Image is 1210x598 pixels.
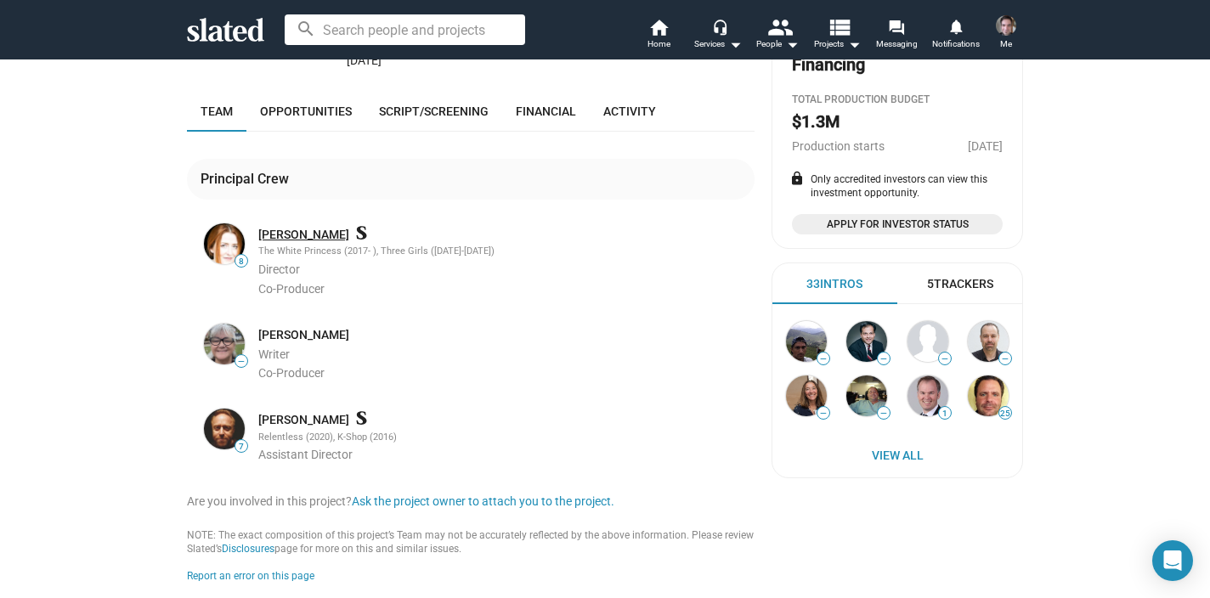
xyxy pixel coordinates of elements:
[756,34,799,54] div: People
[201,104,233,118] span: Team
[258,366,325,380] span: Co-Producer
[590,91,670,132] a: Activity
[260,104,352,118] span: Opportunities
[187,494,755,510] div: Are you involved in this project?
[878,354,890,364] span: —
[187,570,314,584] button: Report an error on this page
[603,104,656,118] span: Activity
[258,347,290,361] span: Writer
[258,327,349,343] a: [PERSON_NAME]
[516,104,576,118] span: Financial
[235,442,247,452] span: 7
[258,282,325,296] span: Co-Producer
[204,409,245,449] img: Steve McCarten
[748,17,807,54] button: People
[502,91,590,132] a: Financial
[939,354,951,364] span: —
[647,34,670,54] span: Home
[806,276,862,292] div: 33 Intros
[347,54,382,67] span: [DATE]
[1152,540,1193,581] div: Open Intercom Messenger
[258,432,751,444] div: Relentless (2020), K-Shop (2016)
[352,494,614,510] button: Ask the project owner to attach you to the project.
[258,227,349,243] a: [PERSON_NAME]
[947,18,964,34] mat-icon: notifications
[876,34,918,54] span: Messaging
[258,262,300,276] span: Director
[285,14,525,45] input: Search people and projects
[767,14,792,39] mat-icon: people
[817,354,829,364] span: —
[792,110,840,133] h2: $1.3M
[258,412,349,428] a: [PERSON_NAME]
[827,14,851,39] mat-icon: view_list
[782,34,802,54] mat-icon: arrow_drop_down
[187,91,246,132] a: Team
[235,257,247,267] span: 8
[939,409,951,419] span: 1
[786,375,827,416] img: Karen B...
[258,448,353,461] span: Assistant Director
[204,223,245,264] img: Kathryn Carmichael
[792,214,1003,234] a: Apply for Investor Status
[968,375,1009,416] img: Larry N...
[999,354,1011,364] span: —
[814,34,861,54] span: Projects
[792,93,1003,107] div: Total Production budget
[776,440,1019,471] a: View All
[712,19,727,34] mat-icon: headset_mic
[379,104,489,118] span: Script/Screening
[246,91,365,132] a: Opportunities
[926,17,986,54] a: Notifications
[792,54,865,76] div: Financing
[907,321,948,362] img: Henry L...
[187,529,755,556] div: NOTE: The exact composition of this project’s Team may not be accurately reflected by the above i...
[792,139,885,153] span: Production starts
[792,173,1003,200] div: Only accredited investors can view this investment opportunity.
[1000,34,1012,54] span: Me
[846,375,887,416] img: mitchell h...
[789,171,805,186] mat-icon: lock
[844,34,864,54] mat-icon: arrow_drop_down
[867,17,926,54] a: Messaging
[725,34,745,54] mat-icon: arrow_drop_down
[201,170,296,188] div: Principal Crew
[629,17,688,54] a: Home
[878,409,890,418] span: —
[694,34,742,54] div: Services
[365,91,502,132] a: Script/Screening
[888,19,904,35] mat-icon: forum
[802,216,992,233] span: Apply for Investor Status
[688,17,748,54] button: Services
[789,440,1005,471] span: View All
[222,543,274,555] a: Disclosures
[968,321,1009,362] img: Jay S...
[907,375,948,416] img: Sean M...
[648,17,669,37] mat-icon: home
[968,139,1003,153] span: [DATE]
[807,17,867,54] button: Projects
[258,245,751,258] div: The White Princess (2017- ), Three Girls ([DATE]-[DATE])
[846,321,887,362] img: Pankaj S...
[996,15,1016,36] img: Ryan Johnson
[986,12,1026,56] button: Ryan JohnsonMe
[235,357,247,366] span: —
[932,34,980,54] span: Notifications
[817,409,829,418] span: —
[204,324,245,364] img: Jan Birley
[927,276,993,292] div: 5 Trackers
[786,321,827,362] img: Dev A...
[999,409,1011,419] span: 25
